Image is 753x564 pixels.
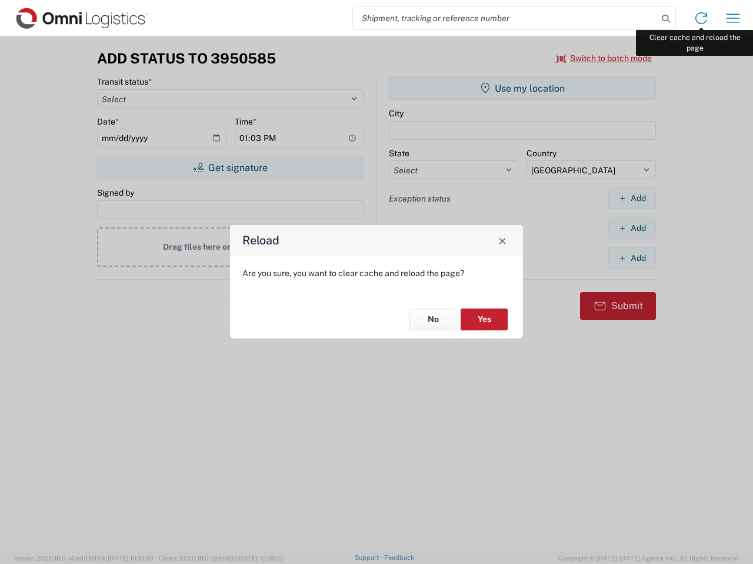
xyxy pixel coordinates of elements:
input: Shipment, tracking or reference number [353,7,658,29]
button: Close [494,232,511,249]
button: No [409,308,457,330]
p: Are you sure, you want to clear cache and reload the page? [242,268,511,278]
button: Yes [461,308,508,330]
h4: Reload [242,232,279,249]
